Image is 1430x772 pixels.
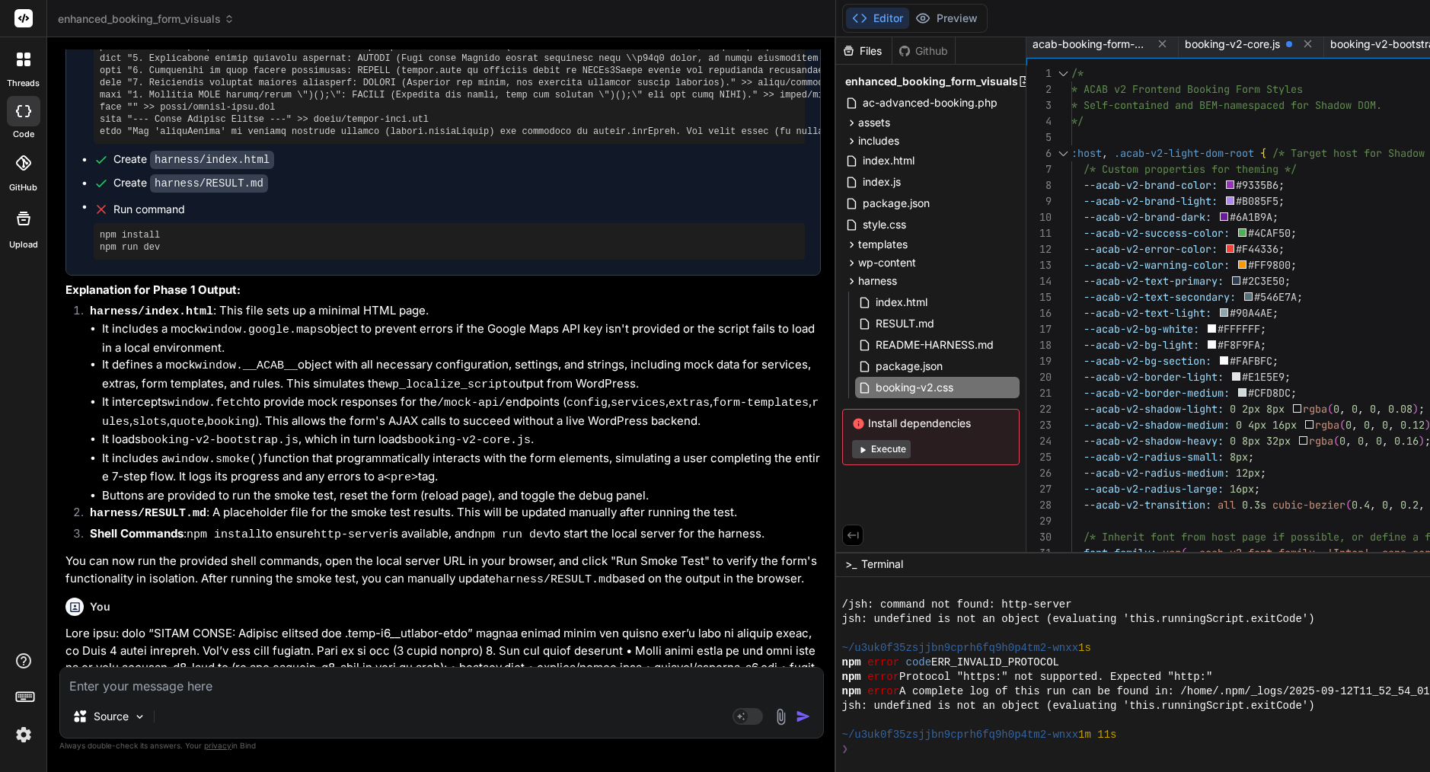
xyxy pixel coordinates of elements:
[1084,162,1297,176] span: /* Custom properties for theming */
[1084,418,1230,432] span: --acab-v2-shadow-medium:
[102,431,821,450] li: It loads , which in turn loads .
[1084,242,1218,256] span: --acab-v2-error-color:
[1327,402,1333,416] span: (
[1285,274,1291,288] span: ;
[867,656,899,670] span: error
[113,202,805,217] span: Run command
[845,557,857,572] span: >_
[1026,177,1052,193] div: 8
[861,173,902,191] span: index.js
[842,742,848,757] span: ❯
[1388,418,1394,432] span: ,
[1084,354,1211,368] span: --acab-v2-bg-section:
[842,612,1315,627] span: jsh: undefined is not an object (evaluating 'this.runningScript.exitCode')
[1388,402,1412,416] span: 0.08
[1026,305,1052,321] div: 16
[133,710,146,723] img: Pick Models
[132,416,167,429] code: slots
[867,670,899,684] span: error
[13,128,34,141] label: code
[1053,65,1073,81] div: Click to collapse the range.
[861,152,916,170] span: index.html
[168,453,263,466] code: window.smoke()
[1266,434,1291,448] span: 32px
[567,397,608,410] code: config
[384,471,418,484] code: <pre>
[1278,178,1285,192] span: ;
[1102,146,1108,160] span: ,
[1382,434,1388,448] span: ,
[861,94,999,112] span: ac-advanced-booking.php
[1026,353,1052,369] div: 19
[1084,450,1224,464] span: --acab-v2-radius-small:
[1291,258,1297,272] span: ;
[9,181,37,194] label: GitHub
[1370,402,1376,416] span: 0
[102,450,821,487] li: It includes a function that programmatically interacts with the form elements, simulating a user ...
[842,670,861,684] span: npm
[1026,129,1052,145] div: 5
[1084,466,1230,480] span: --acab-v2-radius-medium:
[1254,482,1260,496] span: ;
[836,43,892,59] div: Files
[1242,434,1260,448] span: 8px
[1163,546,1181,560] span: var
[1272,418,1297,432] span: 16px
[474,528,550,541] code: npm run dev
[1026,113,1052,129] div: 4
[90,599,110,614] h6: You
[1248,450,1254,464] span: ;
[7,77,40,90] label: threads
[867,684,899,699] span: error
[1400,498,1419,512] span: 0.2
[909,8,984,29] button: Preview
[1218,498,1236,512] span: all
[845,74,1018,89] span: enhanced_booking_form_visuals
[1339,402,1345,416] span: ,
[1026,529,1052,545] div: 30
[1419,434,1425,448] span: )
[713,397,809,410] code: form-templates
[150,174,268,193] code: harness/RESULT.md
[1339,418,1345,432] span: (
[1026,257,1052,273] div: 13
[1345,434,1352,448] span: ,
[1071,98,1370,112] span: * Self-contained and BEM-namespaced for Shadow DO
[1388,498,1394,512] span: ,
[1291,386,1297,400] span: ;
[1394,434,1419,448] span: 0.16
[1364,418,1370,432] span: 0
[1370,418,1376,432] span: ,
[1333,402,1339,416] span: 0
[892,43,955,59] div: Github
[1370,546,1376,560] span: ,
[1230,482,1254,496] span: 16px
[1309,434,1333,448] span: rgba
[1260,338,1266,352] span: ;
[1084,530,1388,544] span: /* Inherit font from host page if possible, or def
[1382,418,1388,432] span: 0
[1026,417,1052,433] div: 23
[1033,37,1147,52] span: acab-booking-form-widget.php
[170,416,204,429] code: quote
[102,487,821,505] li: Buttons are provided to run the smoke test, reset the form (reload page), and toggle the debug pa...
[1026,385,1052,401] div: 21
[78,525,821,547] li: : to ensure is available, and to start the local server for the harness.
[1084,402,1224,416] span: --acab-v2-shadow-light:
[9,238,38,251] label: Upload
[90,526,184,541] strong: Shell Commands
[1303,402,1327,416] span: rgba
[1084,306,1211,320] span: --acab-v2-text-light:
[1315,546,1321,560] span: ,
[1026,289,1052,305] div: 15
[858,273,897,289] span: harness
[1026,497,1052,513] div: 28
[669,397,710,410] code: extras
[858,133,899,148] span: includes
[796,709,811,724] img: icon
[1230,306,1272,320] span: #90A4AE
[1352,418,1358,432] span: ,
[1084,498,1211,512] span: --acab-v2-transition:
[1026,321,1052,337] div: 17
[1260,146,1266,160] span: {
